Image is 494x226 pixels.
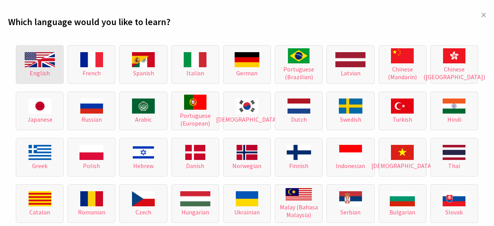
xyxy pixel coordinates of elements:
[289,162,308,170] span: Finnish
[171,92,219,130] button: Portuguese (European)
[8,16,486,28] h2: Which language would you like to learn?
[132,191,155,206] img: Czech
[80,145,103,160] img: Polish
[68,184,115,223] button: Romanian
[176,112,215,127] span: Portuguese (European)
[336,162,365,170] span: Indonesian
[430,138,478,177] button: Thai
[16,138,64,177] button: Greek
[235,52,260,67] img: German
[216,116,278,123] span: [DEMOGRAPHIC_DATA]
[223,92,271,130] button: [DEMOGRAPHIC_DATA]
[237,145,257,160] img: Norwegian
[119,45,167,84] button: Spanish
[481,8,486,22] span: ×
[29,208,50,216] span: Catalan
[171,45,219,84] button: Italian
[27,116,52,123] span: Japanese
[135,116,152,123] span: Arabic
[379,138,426,177] button: [DEMOGRAPHIC_DATA]
[339,191,362,206] img: Serbian
[32,162,47,170] span: Greek
[371,162,433,170] span: [DEMOGRAPHIC_DATA]
[16,45,64,84] button: English
[443,145,465,160] img: Thai
[327,92,374,130] button: Swedish
[29,145,51,160] img: Greek
[29,191,51,206] img: Catalan
[448,162,460,170] span: Thai
[443,48,466,63] img: Chinese (Mandarin)
[445,208,463,216] span: Slovak
[275,184,323,223] button: Malay (Bahasa Malaysia)
[340,116,361,123] span: Swedish
[232,162,261,170] span: Norwegian
[184,52,206,67] img: Italian
[391,99,414,114] img: Turkish
[389,208,415,216] span: Bulgarian
[186,162,204,170] span: Danish
[171,138,219,177] button: Danish
[443,191,465,206] img: Slovak
[327,184,374,223] button: Serbian
[279,203,318,219] span: Malay (Bahasa Malaysia)
[83,69,101,77] span: French
[25,52,55,67] img: English
[181,208,209,216] span: Hungarian
[443,99,465,114] img: Hindi
[119,92,167,130] button: Arabic
[68,138,115,177] button: Polish
[340,208,360,216] span: Serbian
[133,69,154,77] span: Spanish
[68,45,115,84] button: French
[80,99,103,114] img: Russian
[288,48,310,63] img: Portuguese (Brazilian)
[291,116,307,123] span: Dutch
[30,69,50,77] span: English
[80,191,103,206] img: Romanian
[68,92,115,130] button: Russian
[16,92,64,130] button: Japanese
[133,145,154,160] img: Hebrew
[379,92,426,130] button: Turkish
[279,65,318,81] span: Portuguese (Brazilian)
[236,99,259,114] img: Korean
[430,45,478,84] button: Chinese ([GEOGRAPHIC_DATA])
[119,138,167,177] button: Hebrew
[78,208,105,216] span: Romanian
[185,145,205,160] img: Danish
[223,45,271,84] button: German
[327,45,374,84] button: Latvian
[275,92,323,130] button: Dutch
[391,48,414,63] img: Chinese (Mandarin)
[341,69,360,77] span: Latvian
[335,52,365,67] img: Latvian
[339,99,363,114] img: Swedish
[236,69,257,77] span: German
[133,162,154,170] span: Hebrew
[379,184,426,223] button: Bulgarian
[423,65,485,81] span: Chinese ([GEOGRAPHIC_DATA])
[135,208,151,216] span: Czech
[430,184,478,223] button: Slovak
[288,99,310,114] img: Dutch
[379,45,426,84] button: Chinese (Mandarin)
[275,45,323,84] button: Portuguese (Brazilian)
[81,116,102,123] span: Russian
[119,184,167,223] button: Czech
[447,116,461,123] span: Hindi
[391,145,414,160] img: Vietnamese
[29,99,51,114] img: Japanese
[287,145,311,160] img: Finnish
[236,191,259,206] img: Ukrainian
[327,138,374,177] button: Indonesian
[132,52,155,67] img: Spanish
[286,188,312,201] img: Malay (Bahasa Malaysia)
[83,162,100,170] span: Polish
[223,138,271,177] button: Norwegian
[275,138,323,177] button: Finnish
[390,191,415,206] img: Bulgarian
[132,99,155,114] img: Arabic
[184,95,207,110] img: Portuguese (European)
[223,184,271,223] button: Ukrainian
